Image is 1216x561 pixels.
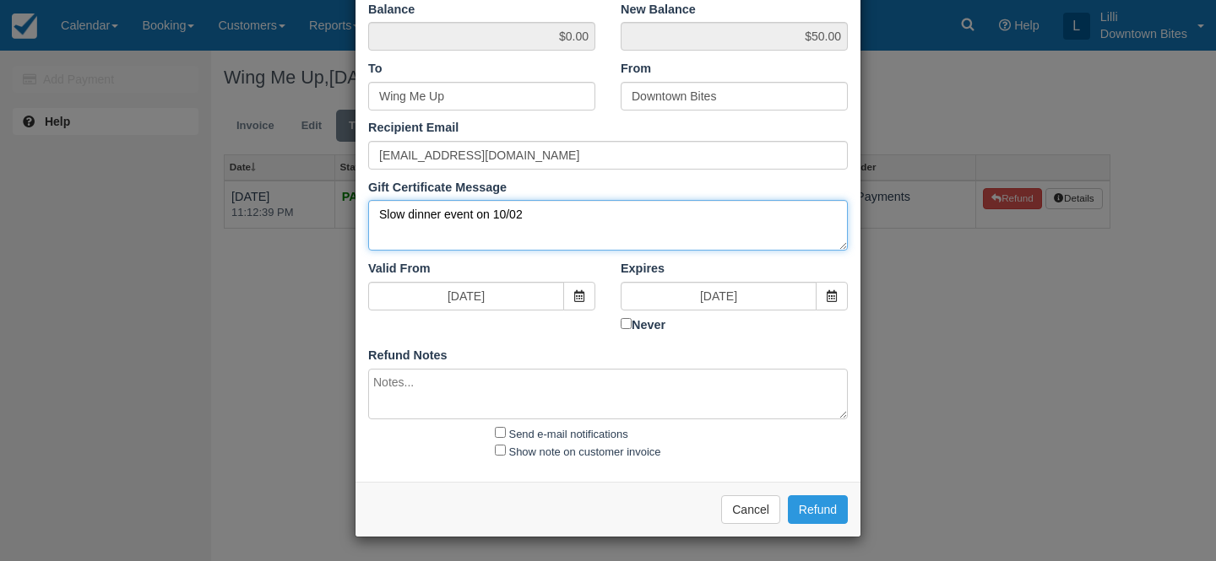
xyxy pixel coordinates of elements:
[621,22,848,51] span: $50.00
[368,82,595,111] input: Name
[509,428,628,440] label: Send e-mail notifications
[368,141,848,170] input: Email
[368,119,459,137] label: Recipient Email
[368,260,431,278] label: Valid From
[621,260,665,278] label: Expires
[368,22,595,51] span: $0.00
[621,315,848,334] label: Never
[368,1,415,19] label: Balance
[721,495,780,524] button: Cancel
[368,347,448,364] label: Refund Notes
[621,318,632,329] input: Never
[621,1,696,19] label: New Balance
[368,60,383,78] label: To
[621,82,848,111] input: Name
[368,179,507,197] label: Gift Certificate Message
[788,495,848,524] button: Refund
[509,445,661,458] label: Show note on customer invoice
[621,60,651,78] label: From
